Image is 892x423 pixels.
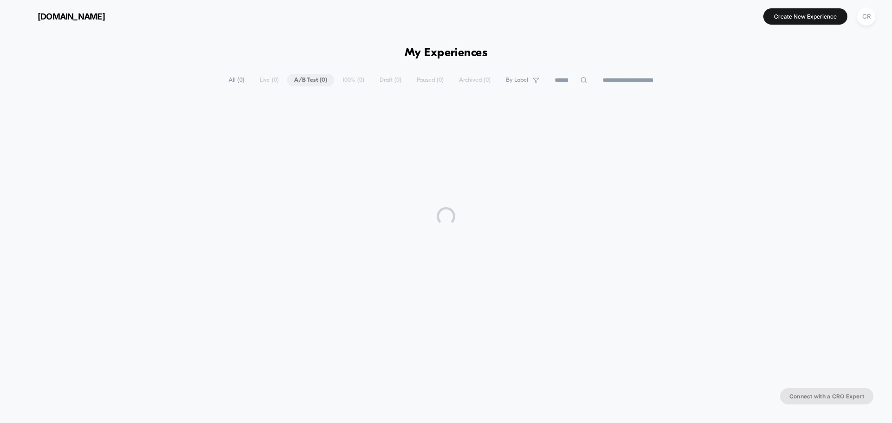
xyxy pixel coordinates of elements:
[38,12,105,21] span: [DOMAIN_NAME]
[857,7,875,26] div: CR
[405,46,488,60] h1: My Experiences
[506,77,528,84] span: By Label
[222,74,251,86] span: All ( 0 )
[763,8,847,25] button: Create New Experience
[780,388,873,404] button: Connect with a CRO Expert
[854,7,878,26] button: CR
[14,9,108,24] button: [DOMAIN_NAME]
